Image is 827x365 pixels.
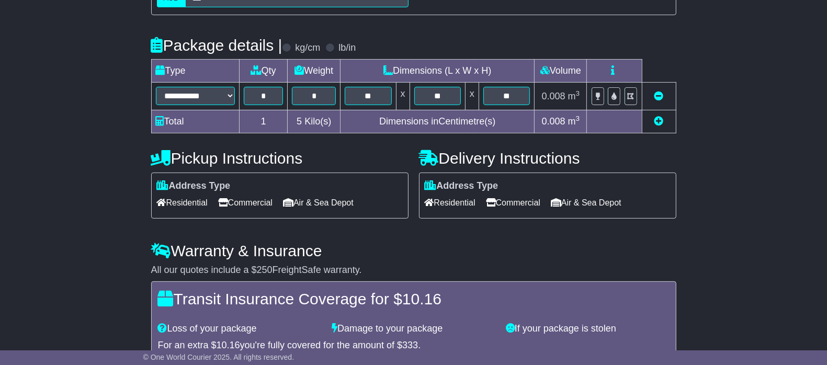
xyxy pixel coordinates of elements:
[568,91,580,101] span: m
[217,340,240,350] span: 10.16
[283,195,354,211] span: Air & Sea Depot
[158,290,670,307] h4: Transit Insurance Coverage for $
[151,60,239,83] td: Type
[419,150,676,167] h4: Delivery Instructions
[551,195,621,211] span: Air & Sea Depot
[402,340,418,350] span: 333
[396,83,410,110] td: x
[425,180,499,192] label: Address Type
[402,290,441,307] span: 10.16
[654,116,664,127] a: Add new item
[297,116,302,127] span: 5
[542,116,565,127] span: 0.008
[157,180,231,192] label: Address Type
[151,150,409,167] h4: Pickup Instructions
[326,323,501,335] div: Damage to your package
[151,110,239,133] td: Total
[257,265,273,275] span: 250
[542,91,565,101] span: 0.008
[143,353,294,361] span: © One World Courier 2025. All rights reserved.
[239,110,288,133] td: 1
[341,110,535,133] td: Dimensions in Centimetre(s)
[425,195,475,211] span: Residential
[288,60,341,83] td: Weight
[501,323,675,335] div: If your package is stolen
[218,195,273,211] span: Commercial
[153,323,327,335] div: Loss of your package
[576,89,580,97] sup: 3
[654,91,664,101] a: Remove this item
[151,242,676,259] h4: Warranty & Insurance
[158,340,670,351] div: For an extra $ you're fully covered for the amount of $ .
[568,116,580,127] span: m
[288,110,341,133] td: Kilo(s)
[486,195,540,211] span: Commercial
[576,115,580,122] sup: 3
[151,37,282,54] h4: Package details |
[338,42,356,54] label: lb/in
[466,83,479,110] td: x
[535,60,587,83] td: Volume
[341,60,535,83] td: Dimensions (L x W x H)
[157,195,208,211] span: Residential
[151,265,676,276] div: All our quotes include a $ FreightSafe warranty.
[295,42,320,54] label: kg/cm
[239,60,288,83] td: Qty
